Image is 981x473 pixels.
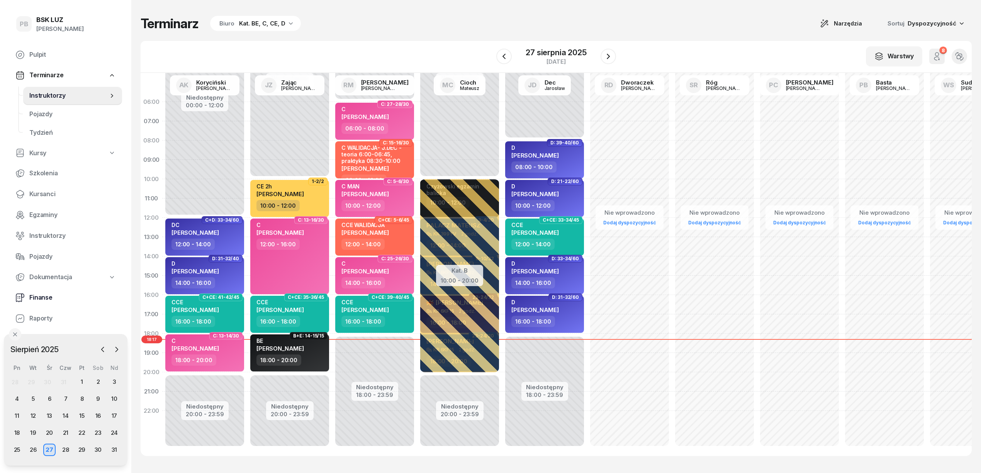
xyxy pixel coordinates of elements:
span: [PERSON_NAME] [256,190,304,198]
div: 10:00 - 12:00 [341,200,385,211]
div: 4 [11,393,23,405]
span: [PERSON_NAME] [341,229,389,236]
div: CCE [171,299,219,305]
div: 15:00 [141,266,162,285]
div: Sob [90,364,106,371]
div: 27 sierpnia 2025 [526,49,586,56]
span: [PERSON_NAME] [256,306,304,314]
span: [PERSON_NAME] [341,165,389,172]
div: 13 [43,410,56,422]
div: 25 [11,444,23,456]
span: Finanse [29,293,116,303]
span: Narzędzia [834,19,862,28]
a: Pojazdy [9,248,122,266]
div: 31 [108,444,121,456]
button: Nie wprowadzonoDodaj dyspozycyjność [855,206,914,229]
div: 15 [76,410,88,422]
div: Kat. B [441,266,479,276]
div: D [511,144,559,151]
a: PBBasta[PERSON_NAME] [850,75,919,95]
div: 29 [28,379,35,385]
span: Pojazdy [29,252,116,262]
span: RM [343,82,354,88]
span: Instruktorzy [29,91,108,101]
div: [PERSON_NAME] [706,86,743,91]
div: Niedostępny [271,403,309,409]
div: 9 [92,393,104,405]
span: [PERSON_NAME] [511,306,559,314]
a: Finanse [9,288,122,307]
span: C+D: 33-34/60 [205,219,239,221]
button: Niedostępny18:00 - 23:59 [356,383,394,400]
a: Terminarze [9,66,122,84]
span: WS [943,82,954,88]
div: [PERSON_NAME] [36,24,84,34]
div: 08:00 [141,131,162,150]
div: Nie wprowadzono [600,208,659,218]
div: 24 [108,427,121,439]
a: Dokumentacja [9,268,122,286]
button: BiuroKat. BE, C, CE, D [208,16,301,31]
button: Niedostępny18:00 - 23:59 [526,383,563,400]
div: 12:00 - 14:00 [511,239,555,250]
button: Nie wprowadzonoDodaj dyspozycyjność [770,206,829,229]
a: PC[PERSON_NAME][PERSON_NAME] [760,75,840,95]
div: C [171,337,219,344]
div: 10:00 - 20:00 [441,276,479,284]
div: 1 [76,376,88,388]
div: 14:00 - 16:00 [511,277,555,288]
div: C [341,260,389,267]
span: [PERSON_NAME] [341,268,389,275]
div: Nd [106,364,122,371]
span: [PERSON_NAME] [171,268,219,275]
span: [PERSON_NAME] [171,345,219,352]
span: D: 39-40/60 [550,142,579,144]
div: [PERSON_NAME] [361,86,398,91]
a: Kursanci [9,185,122,203]
span: C+CE: 35-36/45 [288,297,324,298]
div: Pn [9,364,25,371]
div: [PERSON_NAME] [281,86,318,91]
div: Niedostępny [356,384,394,390]
div: 18 [11,427,23,439]
span: C: 13-16/30 [298,219,324,221]
div: 14:00 - 16:00 [171,277,215,288]
div: Dec [545,80,565,85]
span: SR [689,82,698,88]
div: 17:00 [141,305,162,324]
div: 13:00 [141,227,162,247]
div: BSK LUZ [36,17,84,23]
div: [PERSON_NAME] [361,80,409,85]
div: Cioch [460,80,479,85]
button: Nie wprowadzonoDodaj dyspozycyjność [685,206,744,229]
a: Dodaj dyspozycyjność [855,218,914,227]
div: 19:00 [141,343,162,363]
span: MC [442,82,453,88]
a: Pojazdy [23,105,122,124]
span: Terminarze [29,70,63,80]
div: 06:00 [141,92,162,112]
span: C+CE: 33-34/45 [543,219,579,221]
div: 23 [92,427,104,439]
button: Niedostępny20:00 - 23:59 [271,402,309,419]
div: 12:00 - 14:00 [341,239,385,250]
a: Pulpit [9,46,122,64]
a: Instruktorzy [23,86,122,105]
div: 14:00 [141,247,162,266]
button: Niedostępny00:00 - 12:00 [186,93,224,110]
div: 12 [27,410,39,422]
div: 16:00 [141,285,162,305]
span: [PERSON_NAME] [511,229,559,236]
a: RDDworaczek[PERSON_NAME] [595,75,664,95]
span: Sortuj [888,19,906,29]
div: 08:00 - 10:00 [341,175,387,186]
div: 21:00 [141,382,162,401]
span: C: 15-16/30 [383,142,409,144]
div: 22:00 [141,401,162,420]
a: Dodaj dyspozycyjność [685,218,744,227]
span: Dyspozycyjność [908,20,956,27]
div: 18:00 - 23:59 [526,390,563,398]
span: 1-2/2 [312,181,324,182]
span: AK [179,82,189,88]
div: Niedostępny [441,403,479,409]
